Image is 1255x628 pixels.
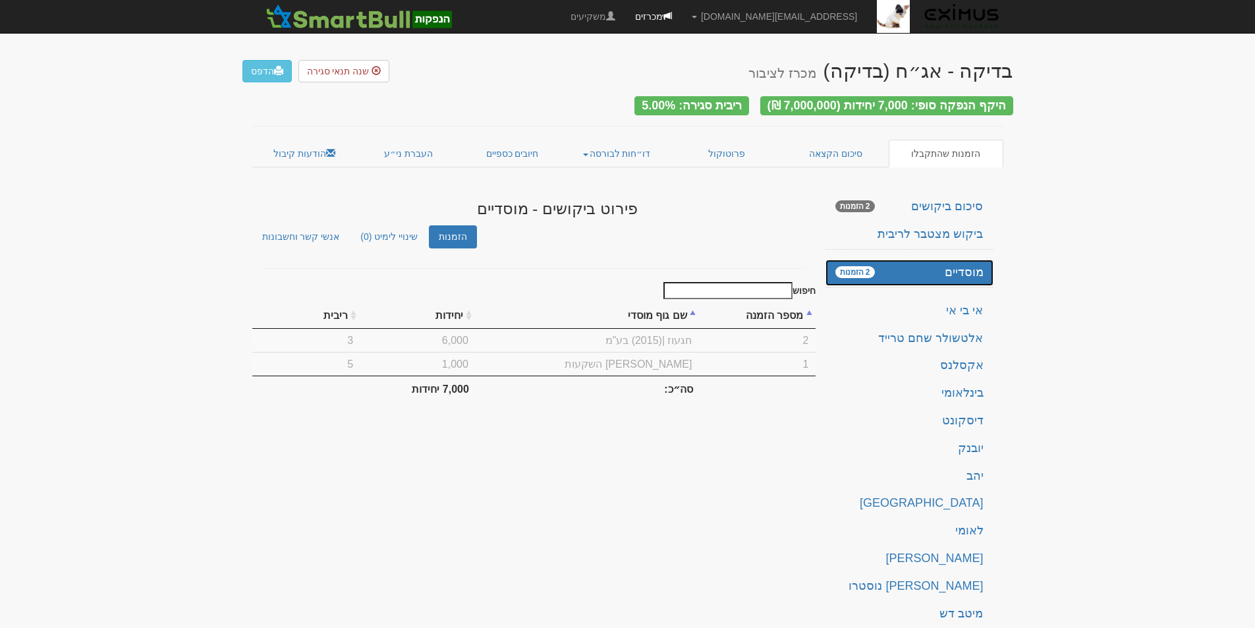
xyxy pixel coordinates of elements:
[659,282,816,299] label: חיפוש
[825,436,993,462] a: יובנק
[835,200,875,212] span: 2 הזמנות
[262,3,456,30] img: SmartBull Logo
[475,376,699,399] th: סה״כ:
[825,601,993,627] a: מיטב דש
[252,352,360,376] td: 5
[360,329,475,352] td: 6,000
[663,282,793,299] input: חיפוש
[699,302,816,329] th: מספר הזמנה: activate to sort column ascending
[252,225,350,248] a: אנשי קשר וחשבונות
[889,140,1003,167] a: הזמנות שהתקבלו
[825,518,993,544] a: לאומי
[825,353,993,379] a: אקסלנס
[825,298,993,324] a: אי בי אי
[699,329,816,352] td: 2
[634,96,749,115] div: ריבית סגירה: 5.00%
[760,96,1013,115] div: היקף הנפקה סופי: 7,000 יחידות (7,000,000 ₪)
[252,329,360,352] td: 3
[825,490,993,517] a: [GEOGRAPHIC_DATA]
[825,221,993,248] a: ביקוש מצטבר לריבית
[475,352,699,376] td: [PERSON_NAME] השקעות
[563,140,670,167] a: דו״חות לבורסה
[242,60,292,82] a: הדפס
[670,140,783,167] a: פרוטוקול
[825,546,993,572] a: [PERSON_NAME]
[748,60,1013,82] div: בדיקה - אג״ח (בדיקה)
[475,302,699,329] th: שם גוף מוסדי: activate to sort column descending
[350,225,428,248] a: שינויי לימיט (0)
[825,326,993,352] a: אלטשולר שחם טרייד
[356,140,461,167] a: העברת ני״ע
[825,260,993,286] a: מוסדיים
[298,60,390,82] button: שנה תנאי סגירה
[825,463,993,490] a: יהב
[475,329,699,352] td: חגעוז |(2015) בע"מ
[825,573,993,600] a: [PERSON_NAME] נוסטרו
[429,225,477,248] a: הזמנות
[825,194,993,220] a: סיכום ביקושים
[783,140,889,167] a: סיכום הקצאה
[360,302,475,329] th: יחידות: activate to sort column ascending
[360,376,475,399] th: 7,000 יחידות
[748,66,816,80] small: מכרז לציבור
[835,266,875,278] span: 2 הזמנות
[252,302,360,329] th: ריבית : activate to sort column ascending
[699,352,816,376] td: 1
[825,408,993,434] a: דיסקונט
[307,66,370,76] span: שנה תנאי סגירה
[461,140,564,167] a: חיובים כספיים
[825,380,993,407] a: בינלאומי
[360,352,475,376] td: 1,000
[440,200,675,217] h3: פירוט ביקושים - מוסדיים
[252,140,357,167] a: הודעות קיבול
